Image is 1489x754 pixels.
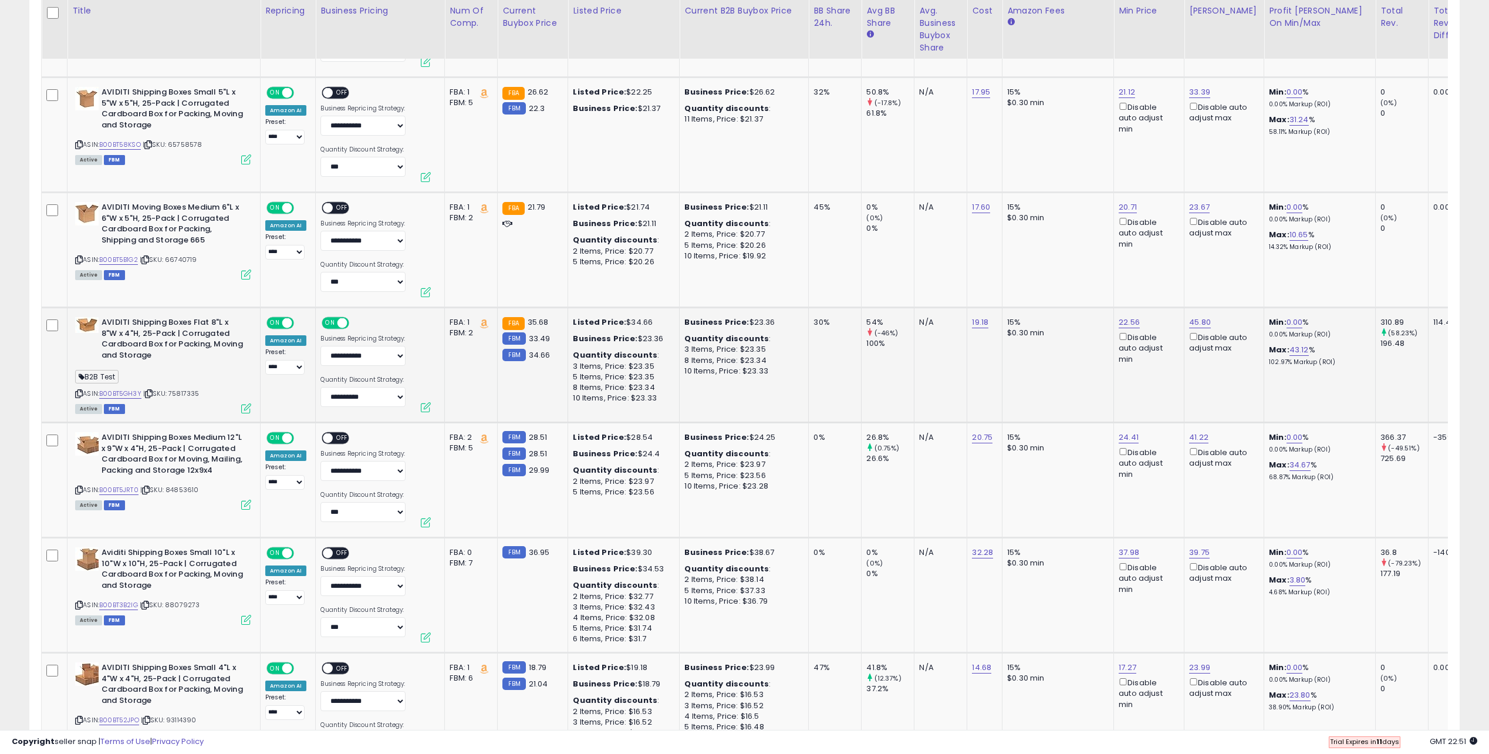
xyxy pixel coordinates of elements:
b: Listed Price: [573,201,626,213]
span: 29.99 [529,464,550,476]
span: OFF [333,203,352,213]
div: Current B2B Buybox Price [684,5,803,17]
div: 50.8% [866,87,914,97]
div: 10 Items, Price: $23.33 [573,393,670,403]
b: Min: [1269,317,1287,328]
span: ON [268,318,282,328]
small: (0%) [1380,98,1397,107]
div: [PERSON_NAME] [1189,5,1259,17]
a: 31.24 [1289,114,1309,126]
small: FBM [502,349,525,361]
div: % [1269,432,1366,454]
span: | SKU: 84853610 [140,485,199,494]
div: : [573,350,670,361]
span: 21.79 [528,201,546,213]
a: 23.80 [1289,689,1311,701]
div: $21.74 [573,202,670,213]
div: : [684,449,799,459]
span: ON [268,88,282,98]
b: Min: [1269,86,1287,97]
span: ON [268,203,282,213]
b: Business Price: [573,448,637,459]
div: $0.30 min [1007,443,1105,453]
a: 33.39 [1189,86,1210,98]
div: 15% [1007,202,1105,213]
small: FBM [502,447,525,460]
div: 10 Items, Price: $23.33 [684,366,799,376]
div: 15% [1007,317,1105,328]
a: 45.80 [1189,317,1211,328]
span: OFF [292,433,311,443]
p: 0.00% Markup (ROI) [1269,446,1366,454]
div: ASIN: [75,87,251,163]
b: Business Price: [573,333,637,344]
a: B00BT3B2IG [99,600,138,610]
div: % [1269,547,1366,569]
div: 0% [866,202,914,213]
div: ASIN: [75,547,251,624]
small: (-79.23%) [1388,558,1420,568]
div: 5 Items, Price: $20.26 [573,257,670,267]
small: FBM [502,464,525,476]
div: 8 Items, Price: $23.34 [573,382,670,393]
label: Quantity Discount Strategy: [320,491,406,499]
div: ASIN: [75,317,251,412]
div: $34.66 [573,317,670,328]
span: All listings currently available for purchase on Amazon [75,500,102,510]
small: (58.23%) [1388,328,1417,338]
div: Avg BB Share [866,5,909,29]
div: FBA: 1 [450,87,488,97]
b: Quantity discounts [684,103,769,114]
b: Max: [1269,344,1289,355]
b: Listed Price: [573,86,626,97]
a: 0.00 [1287,547,1303,558]
div: 3 Items, Price: $23.35 [573,361,670,372]
div: 725.69 [1380,453,1428,464]
span: OFF [292,318,311,328]
div: $39.30 [573,547,670,558]
div: 0 [1380,223,1428,234]
a: Terms of Use [100,736,150,747]
div: N/A [919,317,958,328]
b: Min: [1269,432,1287,443]
div: Disable auto adjust max [1189,100,1255,123]
div: 61.8% [866,108,914,119]
small: FBA [502,317,524,330]
div: 5 Items, Price: $20.26 [684,240,799,251]
div: 0% [866,547,914,558]
div: Avg. Business Buybox Share [919,5,962,54]
a: B00BT5JRT0 [99,485,139,495]
span: ON [268,433,282,443]
div: Amazon AI [265,450,306,461]
b: Quantity discounts [684,448,769,459]
b: Business Price: [684,317,749,328]
b: Quantity discounts [573,349,657,361]
div: 26.8% [866,432,914,443]
b: AVIDITI Shipping Boxes Small 5"L x 5"W x 5"H, 25-Pack | Corrugated Cardboard Box for Packing, Mov... [102,87,244,133]
label: Quantity Discount Strategy: [320,146,406,154]
div: N/A [919,87,958,97]
a: 37.98 [1119,547,1139,558]
div: FBM: 5 [450,97,488,108]
div: : [573,235,670,245]
span: All listings currently available for purchase on Amazon [75,155,102,165]
div: 36.8 [1380,547,1428,558]
a: 41.22 [1189,432,1208,443]
div: Disable auto adjust min [1119,446,1175,480]
div: N/A [919,202,958,213]
b: Listed Price: [573,432,626,443]
div: BB Share 24h. [813,5,856,29]
span: OFF [333,433,352,443]
div: 3 Items, Price: $23.35 [684,344,799,355]
img: 41UL6BjRNEL._SL40_.jpg [75,432,99,456]
div: Amazon AI [265,105,306,116]
div: 15% [1007,87,1105,97]
b: Business Price: [684,432,749,443]
label: Business Repricing Strategy: [320,565,406,573]
div: Min Price [1119,5,1179,17]
div: $23.36 [573,334,670,344]
a: 23.67 [1189,201,1210,213]
span: 34.66 [529,349,551,361]
div: 0 [1380,87,1428,97]
small: Avg BB Share. [866,29,873,40]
